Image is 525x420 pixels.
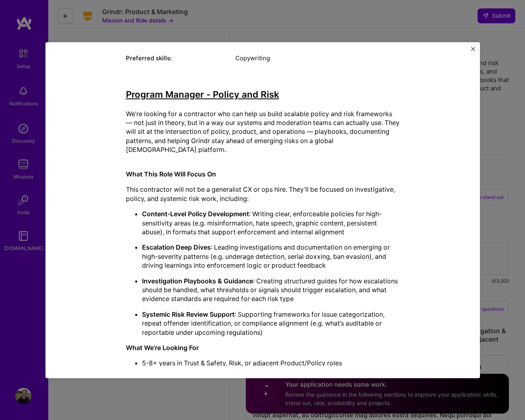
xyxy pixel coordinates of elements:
[126,344,199,352] strong: What We’re Looking For
[126,185,399,203] p: This contractor will not be a generalist CX or ops hire. They’ll be focused on investigative, pol...
[142,210,249,218] strong: Content-Level Policy Development
[142,359,399,367] p: 5-8+ years in Trust & Safety, Risk, or adjacent Product/Policy roles
[142,277,253,285] strong: Investigation Playbooks & Guidance
[126,89,279,100] u: Program Manager - Policy and Risk
[142,277,399,303] p: : Creating structured guides for how escalations should be handled, what thresholds or signals sh...
[126,109,399,154] p: We’re looking for a contractor who can help us build scalable policy and risk frameworks — not ju...
[126,54,235,62] div: Preferred skills:
[471,47,475,55] button: Close
[142,310,399,337] p: : Supporting frameworks for issue categorization, repeat offender identification, or compliance a...
[142,310,235,318] strong: Systemic Risk Review Support
[142,243,211,251] strong: Escalation Deep Dives
[142,209,399,236] p: : Writing clear, enforceable policies for high-sensitivity areas (e.g. misinformation, hate speec...
[235,54,399,62] div: Copywriting
[126,170,216,178] strong: What This Role Will Focus On
[142,243,399,270] p: : Leading investigations and documentation on emerging or high-severity patterns (e.g. underage d...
